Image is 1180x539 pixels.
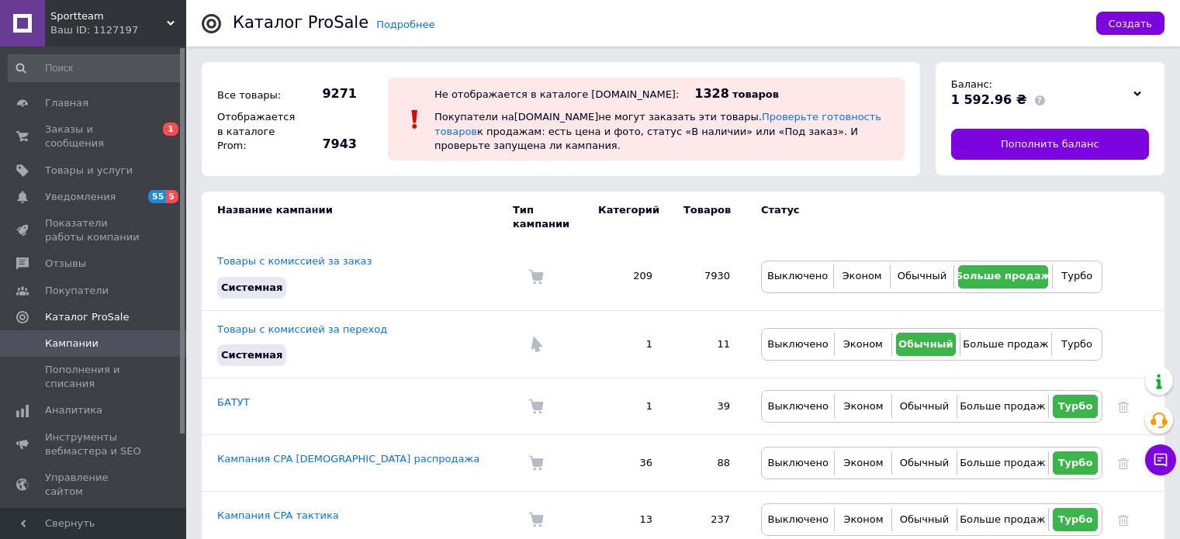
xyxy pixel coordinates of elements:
[843,270,882,282] span: Эконом
[45,310,129,324] span: Каталог ProSale
[528,337,544,352] img: Комиссия за переход
[838,265,886,289] button: Эконом
[732,88,779,100] span: товаров
[960,513,1045,525] span: Больше продаж
[843,513,883,525] span: Эконом
[839,395,888,418] button: Эконом
[898,270,946,282] span: Обычный
[45,471,144,499] span: Управление сайтом
[583,243,668,310] td: 209
[1096,12,1164,35] button: Создать
[434,111,881,136] a: Проверьте готовность товаров
[694,86,729,101] span: 1328
[895,265,950,289] button: Обычный
[45,257,86,271] span: Отзывы
[1061,338,1092,350] span: Турбо
[213,85,299,106] div: Все товары:
[961,508,1045,531] button: Больше продаж
[217,323,387,335] a: Товары с комиссией за переход
[766,451,830,475] button: Выключено
[766,395,830,418] button: Выключено
[50,9,167,23] span: Sportteam
[767,338,828,350] span: Выключено
[583,435,668,492] td: 36
[528,512,544,527] img: Комиссия за заказ
[221,282,282,293] span: Системная
[767,270,828,282] span: Выключено
[961,395,1045,418] button: Больше продаж
[896,333,956,356] button: Обычный
[217,255,372,267] a: Товары с комиссией за заказ
[955,270,1050,282] span: Больше продаж
[45,403,102,417] span: Аналитика
[668,378,746,435] td: 39
[45,430,144,458] span: Инструменты вебмастера и SEO
[528,269,544,285] img: Комиссия за заказ
[217,510,339,521] a: Кампания CPA тактика
[668,435,746,492] td: 88
[583,310,668,378] td: 1
[960,400,1045,412] span: Больше продаж
[951,129,1149,160] a: Пополнить баланс
[583,378,668,435] td: 1
[217,396,250,408] a: БАТУТ
[1058,513,1093,525] span: Турбо
[1053,451,1098,475] button: Турбо
[951,78,992,90] span: Баланс:
[528,455,544,471] img: Комиссия за заказ
[900,400,949,412] span: Обычный
[668,192,746,243] td: Товаров
[898,338,953,350] span: Обычный
[839,451,888,475] button: Эконом
[1056,333,1098,356] button: Турбо
[528,399,544,414] img: Комиссия за заказ
[217,453,479,465] a: Кампания CPA [DEMOGRAPHIC_DATA] распродажа
[958,265,1047,289] button: Больше продаж
[766,333,830,356] button: Выключено
[766,265,829,289] button: Выключено
[45,284,109,298] span: Покупатели
[896,451,952,475] button: Обычный
[843,457,883,468] span: Эконом
[963,338,1048,350] span: Больше продаж
[233,15,369,31] div: Каталог ProSale
[1061,270,1092,282] span: Турбо
[900,513,949,525] span: Обычный
[843,338,883,350] span: Эконом
[434,88,679,100] div: Не отображается в каталоге [DOMAIN_NAME]:
[1057,265,1098,289] button: Турбо
[403,108,427,131] img: :exclamation:
[8,54,183,82] input: Поиск
[768,513,829,525] span: Выключено
[668,310,746,378] td: 11
[303,85,357,102] span: 9271
[951,92,1027,107] span: 1 592.96 ₴
[163,123,178,136] span: 1
[1118,457,1129,468] a: Удалить
[896,395,952,418] button: Обычный
[766,508,830,531] button: Выключено
[45,337,99,351] span: Кампании
[668,243,746,310] td: 7930
[896,508,952,531] button: Обычный
[839,508,888,531] button: Эконом
[45,216,144,244] span: Показатели работы компании
[1118,513,1129,525] a: Удалить
[148,190,166,203] span: 55
[1058,400,1093,412] span: Турбо
[221,349,282,361] span: Системная
[839,333,888,356] button: Эконом
[843,400,883,412] span: Эконом
[1053,508,1098,531] button: Турбо
[45,164,133,178] span: Товары и услуги
[434,111,881,150] span: Покупатели на [DOMAIN_NAME] не могут заказать эти товары. к продажам: есть цена и фото, статус «В...
[900,457,949,468] span: Обычный
[964,333,1047,356] button: Больше продаж
[1145,444,1176,475] button: Чат с покупателем
[202,192,513,243] td: Название кампании
[376,19,434,30] a: Подробнее
[303,136,357,153] span: 7943
[45,123,144,150] span: Заказы и сообщения
[50,23,186,37] div: Ваш ID: 1127197
[45,363,144,391] span: Пополнения и списания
